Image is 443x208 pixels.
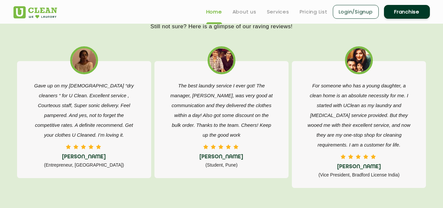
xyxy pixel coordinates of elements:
[72,48,96,72] img: best laundry nearme
[307,81,411,150] p: For someone who has a young daughter, a clean home is an absolute necessity for me. I started wit...
[32,160,136,170] p: (Entrepreneur, [GEOGRAPHIC_DATA])
[307,170,411,180] p: (Vice President, Bradford License India)
[333,5,379,19] a: Login/Signup
[32,81,136,140] p: Gave up on my [DEMOGRAPHIC_DATA] “dry cleaners “ for U Clean. Excellent service , Courteous staff...
[232,8,256,16] a: About us
[210,48,233,72] img: best dry cleaning near me
[169,81,274,140] p: The best laundry service I ever got! The manager, [PERSON_NAME], was very good at communication a...
[206,8,222,16] a: Home
[307,164,411,170] h5: [PERSON_NAME]
[32,154,136,160] h5: [PERSON_NAME]
[347,48,371,72] img: affordable dry cleaning
[300,8,328,16] a: Pricing List
[13,6,57,18] img: UClean Laundry and Dry Cleaning
[384,5,430,19] a: Franchise
[169,154,274,160] h5: [PERSON_NAME]
[267,8,289,16] a: Services
[169,160,274,170] p: (Student, Pune)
